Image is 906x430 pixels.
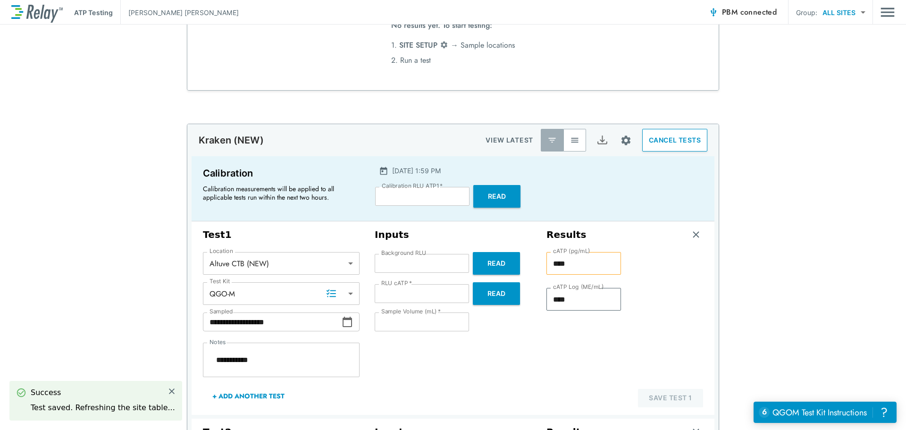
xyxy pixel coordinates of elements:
[570,135,579,145] img: View All
[613,128,638,153] button: Site setup
[210,278,230,285] label: Test Kit
[379,166,388,176] img: Calender Icon
[210,248,233,254] label: Location
[391,18,492,38] span: No results yet. To start testing:
[881,3,895,21] img: Drawer Icon
[391,53,515,68] li: 2. Run a test
[210,308,233,315] label: Sampled
[754,402,897,423] iframe: Resource center
[709,8,718,17] img: Connected Icon
[168,387,176,396] img: Close Icon
[375,229,531,241] h3: Inputs
[203,254,360,273] div: Altuve CTB (NEW)
[399,40,437,51] span: SITE SETUP
[796,8,817,17] p: Group:
[391,38,515,53] li: 1. → Sample locations
[473,282,520,305] button: Read
[881,3,895,21] button: Main menu
[486,135,533,146] p: VIEW LATEST
[642,129,707,152] button: CANCEL TESTS
[31,402,175,413] div: Test saved. Refreshing the site table...
[705,3,780,22] button: PBM connected
[591,129,613,152] button: Export
[203,229,360,241] h3: Test 1
[691,230,701,239] img: Remove
[740,7,777,17] span: connected
[392,166,441,176] p: [DATE] 1:59 PM
[596,135,608,146] img: Export Icon
[203,312,342,331] input: Choose date, selected date is Aug 12, 2025
[381,250,426,256] label: Background RLU
[722,6,777,19] span: PBM
[74,8,113,17] p: ATP Testing
[381,308,441,315] label: Sample Volume (mL)
[210,339,226,346] label: Notes
[128,8,239,17] p: [PERSON_NAME] [PERSON_NAME]
[11,2,63,23] img: LuminUltra Relay
[203,166,358,181] p: Calibration
[203,185,354,202] p: Calibration measurements will be applied to all applicable tests run within the next two hours.
[203,284,360,303] div: QGO-M
[381,280,412,287] label: RLU cATP
[203,385,294,407] button: + Add Another Test
[553,248,590,254] label: cATP (pg/mL)
[17,388,26,397] img: Success
[620,135,632,146] img: Settings Icon
[382,183,443,189] label: Calibration RLU ATP1
[31,387,175,398] div: Success
[553,284,604,290] label: cATP Log (ME/mL)
[199,135,264,146] p: Kraken (NEW)
[473,252,520,275] button: Read
[473,185,520,208] button: Read
[547,135,557,145] img: Latest
[546,229,587,241] h3: Results
[440,41,448,49] img: Settings Icon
